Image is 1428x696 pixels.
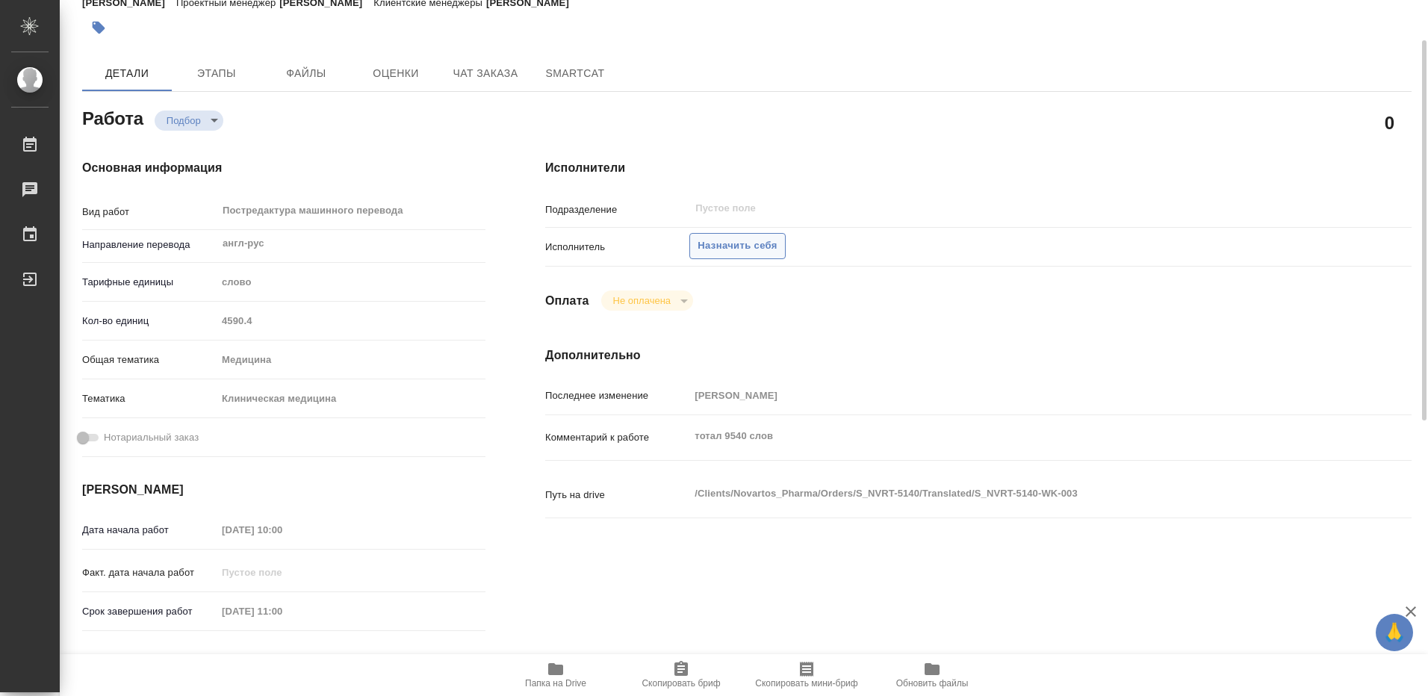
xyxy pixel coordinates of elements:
[360,64,432,83] span: Оценки
[82,104,143,131] h2: Работа
[642,678,720,689] span: Скопировать бриф
[689,385,1339,406] input: Пустое поле
[217,347,485,373] div: Медицина
[869,654,995,696] button: Обновить файлы
[82,481,485,499] h4: [PERSON_NAME]
[618,654,744,696] button: Скопировать бриф
[545,430,689,445] p: Комментарий к работе
[896,678,969,689] span: Обновить файлы
[493,654,618,696] button: Папка на Drive
[155,111,223,131] div: Подбор
[217,562,347,583] input: Пустое поле
[689,233,785,259] button: Назначить себя
[744,654,869,696] button: Скопировать мини-бриф
[601,290,693,311] div: Подбор
[82,391,217,406] p: Тематика
[217,519,347,541] input: Пустое поле
[82,352,217,367] p: Общая тематика
[698,237,777,255] span: Назначить себя
[217,600,347,622] input: Пустое поле
[82,565,217,580] p: Факт. дата начала работ
[82,275,217,290] p: Тарифные единицы
[82,205,217,220] p: Вид работ
[82,314,217,329] p: Кол-во единиц
[689,423,1339,449] textarea: тотал 9540 слов
[545,240,689,255] p: Исполнитель
[162,114,205,127] button: Подбор
[82,604,217,619] p: Срок завершения работ
[539,64,611,83] span: SmartCat
[217,386,485,411] div: Клиническая медицина
[270,64,342,83] span: Файлы
[545,488,689,503] p: Путь на drive
[82,523,217,538] p: Дата начала работ
[82,159,485,177] h4: Основная информация
[217,310,485,332] input: Пустое поле
[181,64,252,83] span: Этапы
[450,64,521,83] span: Чат заказа
[217,270,485,295] div: слово
[1376,614,1413,651] button: 🙏
[1385,110,1394,135] h2: 0
[82,237,217,252] p: Направление перевода
[104,430,199,445] span: Нотариальный заказ
[545,159,1412,177] h4: Исполнители
[755,678,857,689] span: Скопировать мини-бриф
[694,199,1304,217] input: Пустое поле
[545,347,1412,364] h4: Дополнительно
[82,11,115,44] button: Добавить тэг
[545,388,689,403] p: Последнее изменение
[545,292,589,310] h4: Оплата
[1382,617,1407,648] span: 🙏
[689,481,1339,506] textarea: /Clients/Novartos_Pharma/Orders/S_NVRT-5140/Translated/S_NVRT-5140-WK-003
[91,64,163,83] span: Детали
[609,294,675,307] button: Не оплачена
[525,678,586,689] span: Папка на Drive
[545,202,689,217] p: Подразделение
